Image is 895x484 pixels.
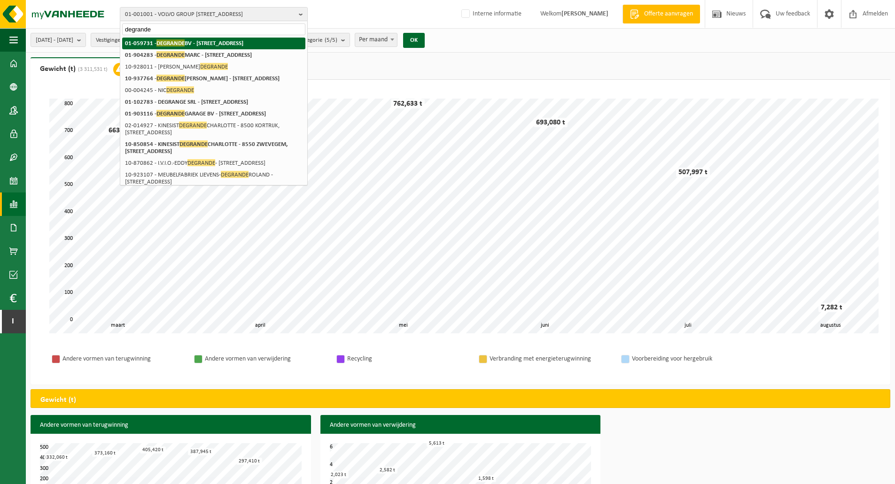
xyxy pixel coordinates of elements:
h2: Gewicht (t) [31,390,86,410]
div: Recycling [347,353,469,365]
span: DEGRANDE [156,75,185,82]
a: Offerte aanvragen [623,5,700,23]
div: 507,997 t [676,168,710,177]
li: 10-923107 - MEUBELFABRIEK LIEVENS- ROLAND - [STREET_ADDRESS] [122,169,305,188]
button: OK [403,33,425,48]
label: Interne informatie [459,7,521,21]
div: 663,886 t [106,126,140,135]
h3: Andere vormen van terugwinning [31,415,311,436]
strong: 10-937764 - [PERSON_NAME] - [STREET_ADDRESS] [125,75,280,82]
strong: 10-850854 - KINESIST CHARLOTTE - 8550 ZWEVEGEM, [STREET_ADDRESS] [125,140,288,154]
span: DEGRANDE [156,51,185,58]
span: Per maand [355,33,397,46]
span: DEGRANDE [221,171,249,178]
span: Vestigingen [96,33,145,47]
a: Gewicht (t) [31,57,133,80]
div: Voorbereiding voor hergebruik [632,353,754,365]
span: Per maand [355,33,397,47]
div: Verbranding met energieterugwinning [490,353,612,365]
li: 02-014927 - KINESIST CHARLOTTE - 8500 KORTRIJK, [STREET_ADDRESS] [122,120,305,138]
span: DEGRANDE [166,86,194,93]
div: 762,633 t [391,99,425,108]
div: 1,598 t [476,475,496,482]
div: Andere vormen van terugwinning [62,353,185,365]
h3: Andere vormen van verwijdering [320,415,601,436]
button: [DATE] - [DATE] [31,33,86,47]
button: 01-001001 - VOLVO GROUP [STREET_ADDRESS] [120,7,308,21]
span: Offerte aanvragen [642,9,695,19]
span: DEGRANDE [179,140,208,147]
span: DEGRANDE [179,122,207,129]
div: 5,613 t [427,440,447,447]
span: DEGRANDE [156,39,185,46]
span: DEGRANDE [156,110,185,117]
count: (5/5) [325,37,337,43]
li: 00-004245 - NIC [122,85,305,96]
span: (3 311,531 t) [76,67,108,72]
div: 332,060 t [44,454,70,461]
div: Andere vormen van verwijdering [205,353,327,365]
strong: 01-904283 - MARC - [STREET_ADDRESS] [125,51,252,58]
div: 387,945 t [188,448,214,455]
div: 2,582 t [377,467,397,474]
div: 373,160 t [92,450,118,457]
strong: 01-903116 - GARAGE BV - [STREET_ADDRESS] [125,110,266,117]
div: 7,282 t [818,303,845,312]
strong: 01-102783 - DEGRANGE SRL - [STREET_ADDRESS] [125,99,248,105]
span: DEGRANDE [200,63,228,70]
span: DEGRANDE [187,159,215,166]
li: 10-870862 - I.V.I.O.-EDDY - [STREET_ADDRESS] [122,157,305,169]
strong: 01-059731 - BV - [STREET_ADDRESS] [125,39,243,46]
div: 2,023 t [328,471,349,478]
div: 693,080 t [534,118,568,127]
span: [DATE] - [DATE] [36,33,73,47]
strong: [PERSON_NAME] [561,10,608,17]
li: 10-928011 - [PERSON_NAME] [122,61,305,73]
span: 01-001001 - VOLVO GROUP [STREET_ADDRESS] [125,8,295,22]
div: 297,410 t [236,458,262,465]
span: I [9,310,16,333]
div: 405,420 t [140,446,166,453]
button: Vestigingen(28/28) [91,33,158,47]
input: Zoeken naar gekoppelde vestigingen [122,23,305,35]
